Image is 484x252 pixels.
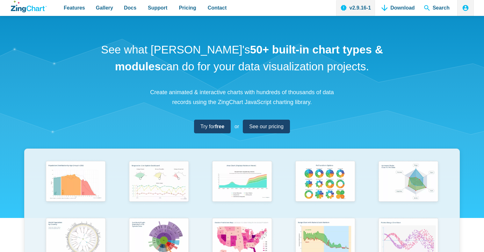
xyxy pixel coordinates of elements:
[243,120,290,133] a: See our pricing
[367,158,450,215] a: Animated Radar Chart ft. Pet Data
[148,3,167,12] span: Support
[284,158,367,215] a: Pie Transform Options
[208,3,227,12] span: Contact
[200,122,224,131] span: Try for
[292,158,358,206] img: Pie Transform Options
[96,3,113,12] span: Gallery
[235,122,239,131] span: or
[209,158,275,206] img: Area Chart (Displays Nodes on Hover)
[126,158,192,206] img: Responsive Live Update Dashboard
[249,122,284,131] span: See our pricing
[124,3,136,12] span: Docs
[115,43,383,73] strong: 50+ built-in chart types & modules
[99,41,386,75] h1: See what [PERSON_NAME]'s can do for your data visualization projects.
[179,3,196,12] span: Pricing
[194,120,231,133] a: Try forfree
[117,158,200,215] a: Responsive Live Update Dashboard
[375,158,442,206] img: Animated Radar Chart ft. Pet Data
[64,3,85,12] span: Features
[11,1,47,12] a: ZingChart Logo. Click to return to the homepage
[215,124,224,129] strong: free
[34,158,117,215] a: Population Distribution by Age Group in 2052
[200,158,284,215] a: Area Chart (Displays Nodes on Hover)
[147,87,338,107] p: Create animated & interactive charts with hundreds of thousands of data records using the ZingCha...
[42,158,109,206] img: Population Distribution by Age Group in 2052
